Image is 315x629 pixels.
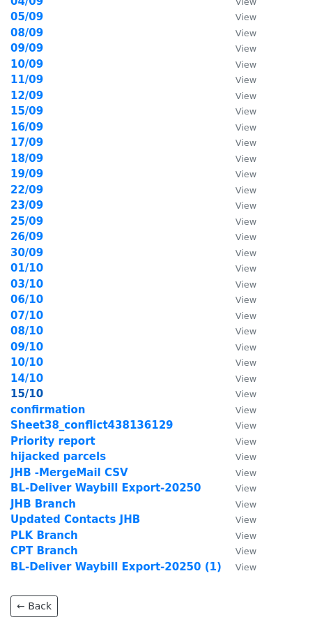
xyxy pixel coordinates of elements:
[10,262,43,274] strong: 01/10
[222,419,256,431] a: View
[10,73,43,86] a: 11/09
[10,435,95,447] a: Priority report
[236,357,256,368] small: View
[10,529,78,542] a: PLK Branch
[10,199,43,212] a: 23/09
[236,405,256,415] small: View
[10,136,43,149] a: 17/09
[10,105,43,117] a: 15/09
[222,58,256,71] a: View
[222,152,256,165] a: View
[10,42,43,54] strong: 09/09
[236,342,256,353] small: View
[10,10,43,23] strong: 05/09
[236,12,256,22] small: View
[10,278,43,290] a: 03/10
[222,466,256,479] a: View
[236,232,256,242] small: View
[10,595,58,617] a: ← Back
[10,246,43,259] a: 30/09
[222,341,256,353] a: View
[236,28,256,38] small: View
[222,73,256,86] a: View
[236,483,256,494] small: View
[222,356,256,369] a: View
[222,10,256,23] a: View
[236,546,256,556] small: View
[10,482,201,494] strong: BL-Deliver Waybill Export-20250
[236,311,256,321] small: View
[10,466,128,479] strong: JHB -MergeMail CSV
[10,561,222,573] strong: BL-Deliver Waybill Export-20250 (1)
[10,152,43,165] strong: 18/09
[10,356,43,369] a: 10/10
[222,42,256,54] a: View
[236,263,256,274] small: View
[222,168,256,180] a: View
[10,419,174,431] a: Sheet38_conflict438136129
[236,75,256,85] small: View
[236,420,256,431] small: View
[236,436,256,447] small: View
[222,89,256,102] a: View
[222,293,256,306] a: View
[222,545,256,557] a: View
[222,215,256,228] a: View
[222,513,256,526] a: View
[10,309,43,322] strong: 07/10
[222,561,256,573] a: View
[10,498,76,510] strong: JHB Branch
[236,91,256,101] small: View
[10,341,43,353] a: 09/10
[10,27,43,39] a: 08/09
[10,404,85,416] a: confirmation
[222,309,256,322] a: View
[222,246,256,259] a: View
[236,106,256,117] small: View
[222,136,256,149] a: View
[10,387,43,400] strong: 15/10
[222,199,256,212] a: View
[10,450,106,463] a: hijacked parcels
[10,293,43,306] a: 06/10
[236,248,256,258] small: View
[222,278,256,290] a: View
[236,154,256,164] small: View
[236,43,256,54] small: View
[10,230,43,243] a: 26/09
[236,326,256,336] small: View
[10,168,43,180] strong: 19/09
[10,545,78,557] a: CPT Branch
[236,452,256,462] small: View
[236,468,256,478] small: View
[236,216,256,227] small: View
[236,499,256,510] small: View
[10,89,43,102] strong: 12/09
[236,389,256,399] small: View
[10,215,43,228] a: 25/09
[222,27,256,39] a: View
[10,325,43,337] a: 08/10
[222,387,256,400] a: View
[222,325,256,337] a: View
[222,105,256,117] a: View
[236,200,256,211] small: View
[10,58,43,71] a: 10/09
